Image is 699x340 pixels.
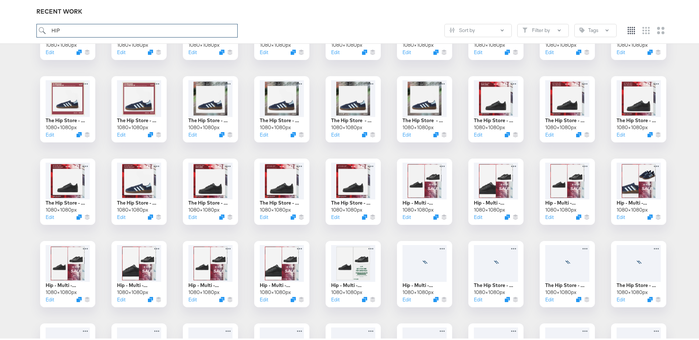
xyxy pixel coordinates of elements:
svg: Duplicate [219,130,224,135]
svg: Duplicate [505,130,510,135]
svg: Duplicate [576,48,581,53]
div: Hip - Multi -Clothing - Final Reductions [474,198,518,205]
svg: Duplicate [362,130,367,135]
div: The Hip Store - BAU - Footwear - Free Delivery - Final Reductions1080×1080pxEditDuplicate [540,74,595,141]
div: Hip - Multi -Footwear - Mid - Express Delivery [331,280,375,287]
button: Duplicate [77,213,82,218]
div: 1080 × 1080 px [188,122,220,129]
button: Edit [617,47,625,54]
button: TagTags [574,22,617,35]
div: 1080 × 1080 px [402,40,434,47]
button: Duplicate [291,130,296,135]
button: Edit [117,47,125,54]
div: 1080 × 1080 px [617,287,648,294]
button: Duplicate [148,295,153,300]
div: 1080 × 1080 px [260,205,291,212]
svg: Duplicate [576,130,581,135]
div: 1080 × 1080 px [545,205,576,212]
button: FilterFilter by [517,22,569,35]
svg: Duplicate [505,213,510,218]
svg: Duplicate [433,213,439,218]
button: Edit [260,294,268,301]
svg: Duplicate [433,295,439,300]
div: The Hip Store - BAU - Footwear - Free Delivery - New Lines1080×1080pxEditDuplicate [468,74,524,141]
svg: Duplicate [647,295,653,300]
svg: Duplicate [433,130,439,135]
button: Edit [260,130,268,137]
div: 1080 × 1080 px [402,205,434,212]
div: The Hip Store - Clothing v2 - Boosted Discount 2024 - Free Delivery [331,115,375,122]
button: Edit [260,47,268,54]
div: The Hip Store - BAU - Footwear - Express Delivery Over £1501080×1080pxEditDuplicate [40,74,95,141]
button: Edit [117,130,125,137]
div: Hip - Multi -Clothing - Further Reductions [617,198,661,205]
button: Edit [545,294,554,301]
div: The Hip Store - Footwear v2 - Boosted Discount 2024 - Free Delivery [402,115,447,122]
div: The Hip Store - BAU - Clothing v2 - Free Delivery [260,115,304,122]
button: Duplicate [291,213,296,218]
div: Hip - Multi -Footpatrol - General sale1080×1080pxEditDuplicate [183,239,238,305]
div: The Hip Store - BAU - Footwear - Free Delivery - Final Reductions [545,115,589,122]
div: 1080 × 1080 px [117,40,148,47]
button: Edit [331,212,340,219]
div: The Hip Store - BAU - Clothing - Free Delivery - Final Reductions1080×1080pxEditDuplicate [611,74,666,141]
div: The Hip Store - BAU - Footwear - Free Delivery -General Sale1080×1080pxEditDuplicate [326,157,381,223]
svg: Duplicate [148,213,153,218]
button: Duplicate [291,48,296,53]
div: Hip - Multi -Footwear - Further Reductions [545,198,589,205]
div: 1080 × 1080 px [474,122,505,129]
div: The Hip Store - BAU - Clothing - Free Delivery - Further Reductions [117,198,161,205]
div: 1080 × 1080 px [46,205,77,212]
svg: Duplicate [576,295,581,300]
svg: Duplicate [505,48,510,53]
div: The Hip Store - BAU - Footwear - Free Delivery - New Lines [474,115,518,122]
button: Edit [545,212,554,219]
div: Hip - Multi -Clothing - General sale1080×1080pxEditDuplicate [254,239,309,305]
div: 1080 × 1080 px [331,205,362,212]
div: Hip - Multi -Clothing - New Lines [117,280,161,287]
svg: Duplicate [576,213,581,218]
svg: Duplicate [291,295,296,300]
button: Edit [188,130,197,137]
div: 1080 × 1080 px [188,40,220,47]
div: 1080 × 1080 px [331,287,362,294]
button: Edit [402,212,411,219]
button: Edit [331,294,340,301]
div: 1080 × 1080 px [46,287,77,294]
div: 1080 × 1080 px [402,287,434,294]
button: Edit [46,47,54,54]
div: The Hip Store - BAU - Clothing - Free Delivery - New Lines [188,198,233,205]
button: Edit [188,294,197,301]
svg: Duplicate [505,295,510,300]
div: The Hip Store - BAU - Clothing - Express Delivery [617,280,661,287]
div: 1080 × 1080 px [188,205,220,212]
button: Edit [474,294,482,301]
svg: Duplicate [362,213,367,218]
button: Duplicate [148,48,153,53]
button: Duplicate [77,130,82,135]
div: The Hip Store - BAU - Footwear - Free Delivery - Express Delivery [545,280,589,287]
button: Duplicate [219,48,224,53]
div: 1080 × 1080 px [46,40,77,47]
svg: Filter [522,26,528,31]
div: 1080 × 1080 px [545,287,576,294]
div: The Hip Store - BAU - Clothing - Free Delivery - Express Delivery1080×1080pxEditDuplicate [468,239,524,305]
svg: Duplicate [647,213,653,218]
div: Hip - Multi -Footwear - Final Reductions [402,198,447,205]
button: Edit [545,47,554,54]
div: Hip - Multi -Footwear - Mid - Express Delivery1080×1080pxEditDuplicate [326,239,381,305]
button: Edit [46,130,54,137]
div: The Hip Store - BAU - Footwear - Express Delivery Over £150 [46,115,90,122]
svg: Small grid [628,25,635,32]
svg: Duplicate [362,48,367,53]
div: The Hip Store - BAU - Footwear - Free Delivery -General Sale [331,198,375,205]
